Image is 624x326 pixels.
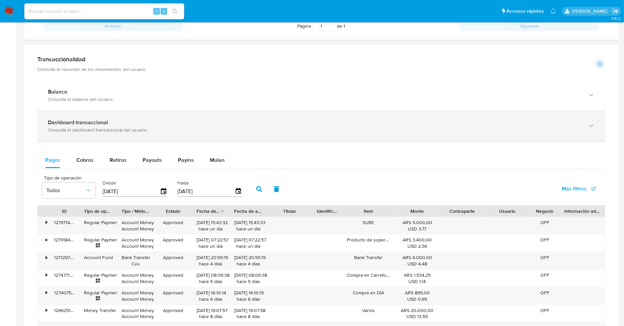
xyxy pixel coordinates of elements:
span: s [163,8,165,14]
p: jessica.fukman@mercadolibre.com [572,8,610,14]
span: 3.161.2 [611,16,621,21]
a: Notificaciones [550,8,556,14]
button: search-icon [168,7,182,16]
span: Página de [298,21,345,31]
span: ⌥ [154,8,159,14]
input: Buscar usuario o caso... [24,7,184,16]
span: 1 [344,23,345,29]
button: Anterior [43,21,182,31]
span: Accesos rápidos [506,8,544,15]
button: Siguiente [460,21,599,31]
a: Salir [612,8,619,15]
